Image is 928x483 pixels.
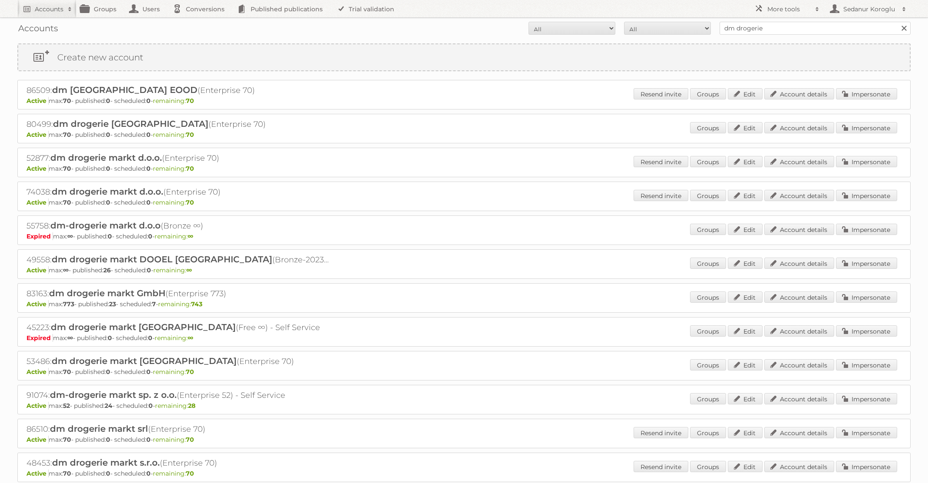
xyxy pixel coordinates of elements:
[153,198,194,206] span: remaining:
[728,122,763,133] a: Edit
[26,119,330,130] h2: 80499: (Enterprise 70)
[106,436,110,443] strong: 0
[153,165,194,172] span: remaining:
[18,44,910,70] a: Create new account
[188,334,193,342] strong: ∞
[690,325,726,337] a: Groups
[105,402,112,410] strong: 24
[109,300,116,308] strong: 23
[764,156,834,167] a: Account details
[728,393,763,404] a: Edit
[836,258,897,269] a: Impersonate
[764,461,834,472] a: Account details
[836,88,897,99] a: Impersonate
[690,393,726,404] a: Groups
[764,258,834,269] a: Account details
[26,165,49,172] span: Active
[728,461,763,472] a: Edit
[106,368,110,376] strong: 0
[764,325,834,337] a: Account details
[108,334,112,342] strong: 0
[836,156,897,167] a: Impersonate
[728,88,763,99] a: Edit
[186,436,194,443] strong: 70
[690,461,726,472] a: Groups
[153,470,194,477] span: remaining:
[186,368,194,376] strong: 70
[836,359,897,371] a: Impersonate
[153,436,194,443] span: remaining:
[63,266,69,274] strong: ∞
[186,165,194,172] strong: 70
[836,325,897,337] a: Impersonate
[26,436,49,443] span: Active
[26,97,902,105] p: max: - published: - scheduled: -
[728,156,763,167] a: Edit
[26,423,330,435] h2: 86510: (Enterprise 70)
[690,224,726,235] a: Groups
[153,97,194,105] span: remaining:
[146,165,151,172] strong: 0
[836,393,897,404] a: Impersonate
[51,322,236,332] span: dm drogerie markt [GEOGRAPHIC_DATA]
[26,232,902,240] p: max: - published: - scheduled: -
[63,368,71,376] strong: 70
[764,359,834,371] a: Account details
[26,402,902,410] p: max: - published: - scheduled: -
[26,457,330,469] h2: 48453: (Enterprise 70)
[52,254,272,265] span: dm drogerie markt DOOEL [GEOGRAPHIC_DATA]
[26,402,49,410] span: Active
[690,291,726,303] a: Groups
[836,122,897,133] a: Impersonate
[26,152,330,164] h2: 52877: (Enterprise 70)
[186,97,194,105] strong: 70
[152,300,156,308] strong: 7
[106,470,110,477] strong: 0
[841,5,898,13] h2: Sedanur Koroglu
[106,198,110,206] strong: 0
[146,131,151,139] strong: 0
[26,470,902,477] p: max: - published: - scheduled: -
[153,131,194,139] span: remaining:
[26,165,902,172] p: max: - published: - scheduled: -
[188,402,195,410] strong: 28
[149,402,153,410] strong: 0
[690,359,726,371] a: Groups
[67,334,73,342] strong: ∞
[764,122,834,133] a: Account details
[106,165,110,172] strong: 0
[186,266,192,274] strong: ∞
[634,427,688,438] a: Resend invite
[53,119,208,129] span: dm drogerie [GEOGRAPHIC_DATA]
[26,368,902,376] p: max: - published: - scheduled: -
[690,258,726,269] a: Groups
[52,186,163,197] span: dm drogerie markt d.o.o.
[764,224,834,235] a: Account details
[836,427,897,438] a: Impersonate
[26,131,902,139] p: max: - published: - scheduled: -
[63,300,74,308] strong: 773
[67,232,73,240] strong: ∞
[26,300,49,308] span: Active
[146,368,151,376] strong: 0
[106,131,110,139] strong: 0
[764,88,834,99] a: Account details
[26,266,902,274] p: max: - published: - scheduled: -
[634,156,688,167] a: Resend invite
[35,5,63,13] h2: Accounts
[147,266,151,274] strong: 0
[26,436,902,443] p: max: - published: - scheduled: -
[836,224,897,235] a: Impersonate
[186,131,194,139] strong: 70
[836,190,897,201] a: Impersonate
[764,291,834,303] a: Account details
[50,423,148,434] span: dm drogerie markt srl
[26,220,330,232] h2: 55758: (Bronze ∞)
[26,198,49,206] span: Active
[52,356,237,366] span: dm drogerie markt [GEOGRAPHIC_DATA]
[634,88,688,99] a: Resend invite
[690,88,726,99] a: Groups
[146,470,151,477] strong: 0
[728,224,763,235] a: Edit
[764,393,834,404] a: Account details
